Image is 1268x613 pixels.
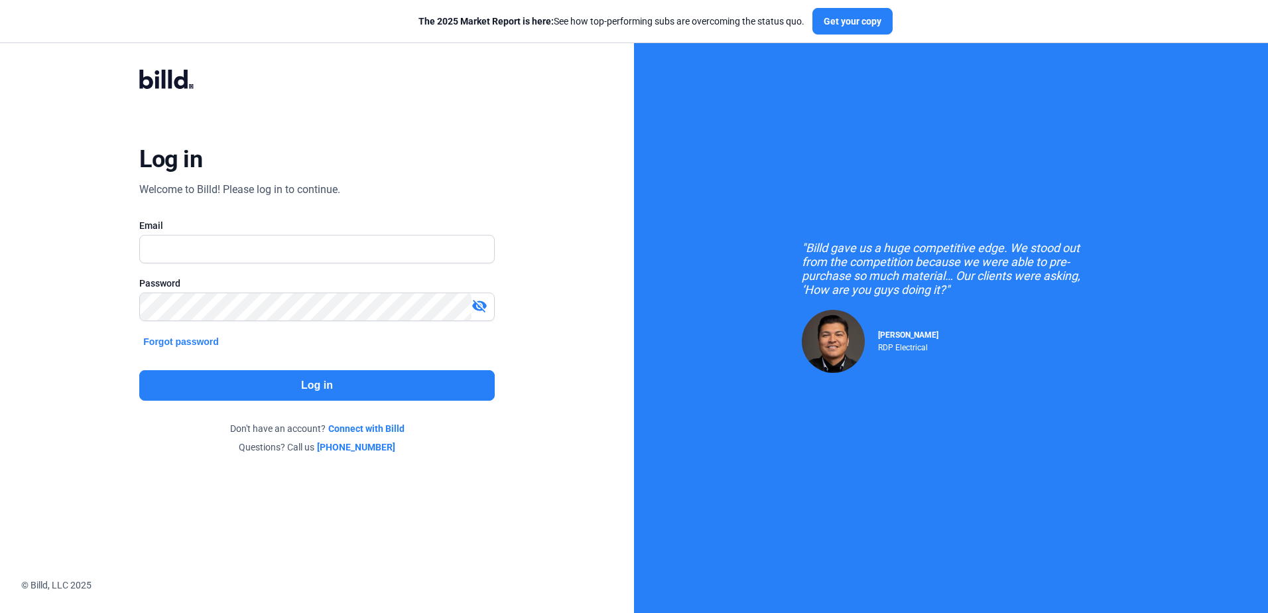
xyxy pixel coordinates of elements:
a: Connect with Billd [328,422,405,435]
div: Welcome to Billd! Please log in to continue. [139,182,340,198]
button: Forgot password [139,334,223,349]
div: Log in [139,145,202,174]
span: [PERSON_NAME] [878,330,938,340]
button: Get your copy [812,8,893,34]
img: Raul Pacheco [802,310,865,373]
div: Questions? Call us [139,441,494,454]
div: Password [139,277,494,290]
div: See how top-performing subs are overcoming the status quo. [418,15,804,28]
div: "Billd gave us a huge competitive edge. We stood out from the competition because we were able to... [802,241,1100,297]
div: RDP Electrical [878,340,938,352]
div: Don't have an account? [139,422,494,435]
mat-icon: visibility_off [472,298,487,314]
a: [PHONE_NUMBER] [317,441,395,454]
button: Log in [139,370,494,401]
div: Email [139,219,494,232]
span: The 2025 Market Report is here: [418,16,554,27]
